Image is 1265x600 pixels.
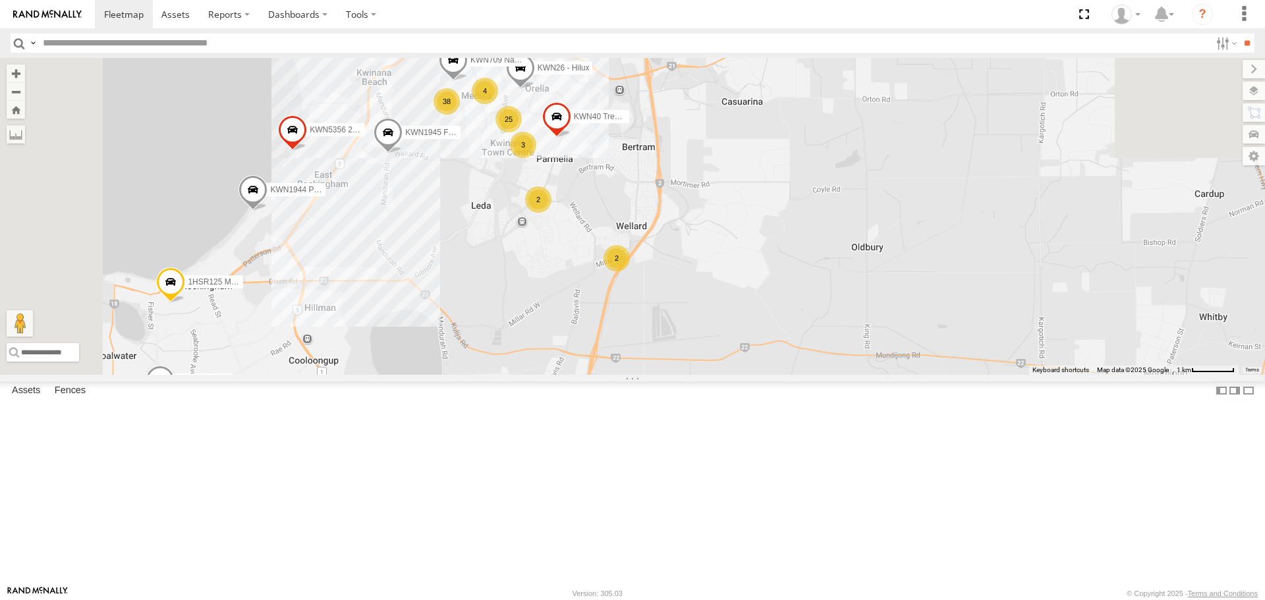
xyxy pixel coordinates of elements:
label: Fences [48,382,92,400]
span: KWN709 Natural Areas [470,56,552,65]
div: 2 [604,245,630,271]
span: KWN1945 Flocon [405,128,467,138]
span: KWN40 Tree Officer [574,112,644,121]
label: Dock Summary Table to the Left [1215,381,1228,400]
button: Map Scale: 1 km per 62 pixels [1173,366,1239,375]
label: Map Settings [1243,147,1265,165]
div: Version: 305.03 [573,589,623,597]
label: Dock Summary Table to the Right [1228,381,1241,400]
span: KWN1944 Parks [270,186,329,195]
label: Hide Summary Table [1242,381,1255,400]
div: 38 [434,88,460,115]
label: Measure [7,125,25,144]
label: Assets [5,382,47,400]
span: 1 km [1177,366,1191,373]
span: 1HSR125 Manager Governance [188,277,300,286]
img: rand-logo.svg [13,10,82,19]
a: Terms and Conditions [1188,589,1258,597]
button: Zoom Home [7,101,25,119]
label: Search Filter Options [1211,34,1239,53]
div: Andrew Fisher [1107,5,1145,24]
button: Zoom out [7,82,25,101]
div: © Copyright 2025 - [1127,589,1258,597]
i: ? [1192,4,1213,25]
div: 4 [472,78,498,104]
span: KWN26 - Hilux [538,63,590,72]
span: KWN5356 2001086 Camera Trailer Rangers [310,125,465,134]
span: Map data ©2025 Google [1097,366,1169,373]
button: Drag Pegman onto the map to open Street View [7,310,33,337]
button: Keyboard shortcuts [1032,366,1089,375]
label: Search Query [28,34,38,53]
a: Terms [1245,367,1259,372]
a: Visit our Website [7,587,68,600]
div: 3 [510,132,536,158]
div: 25 [495,106,522,132]
div: 2 [525,186,551,213]
button: Zoom in [7,65,25,82]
